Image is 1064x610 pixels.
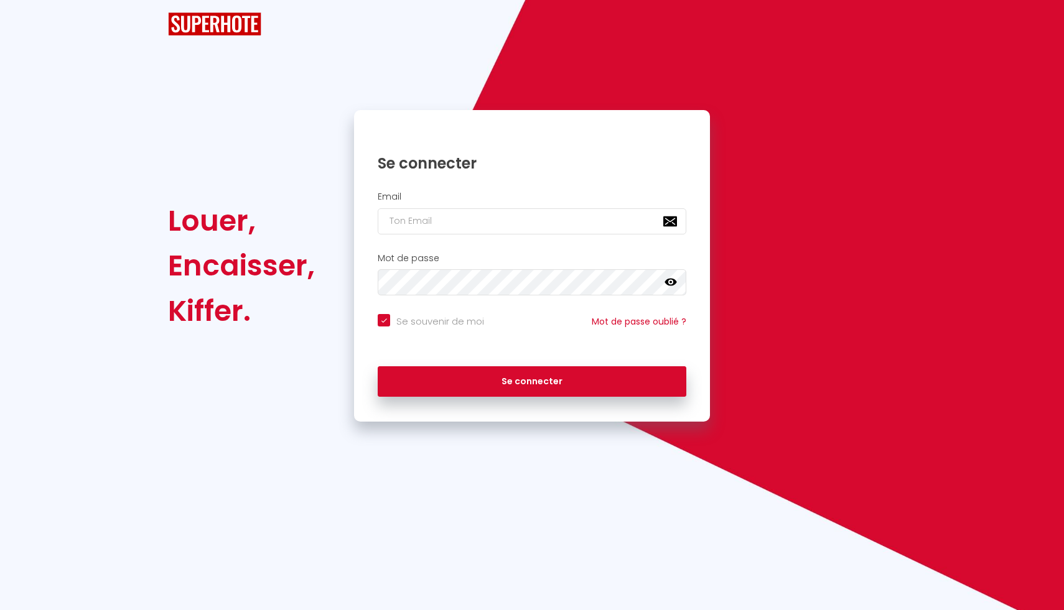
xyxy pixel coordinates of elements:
[168,243,315,288] div: Encaisser,
[378,154,686,173] h1: Se connecter
[168,198,315,243] div: Louer,
[592,315,686,328] a: Mot de passe oublié ?
[168,289,315,333] div: Kiffer.
[378,208,686,234] input: Ton Email
[168,12,261,35] img: SuperHote logo
[378,366,686,397] button: Se connecter
[378,253,686,264] h2: Mot de passe
[378,192,686,202] h2: Email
